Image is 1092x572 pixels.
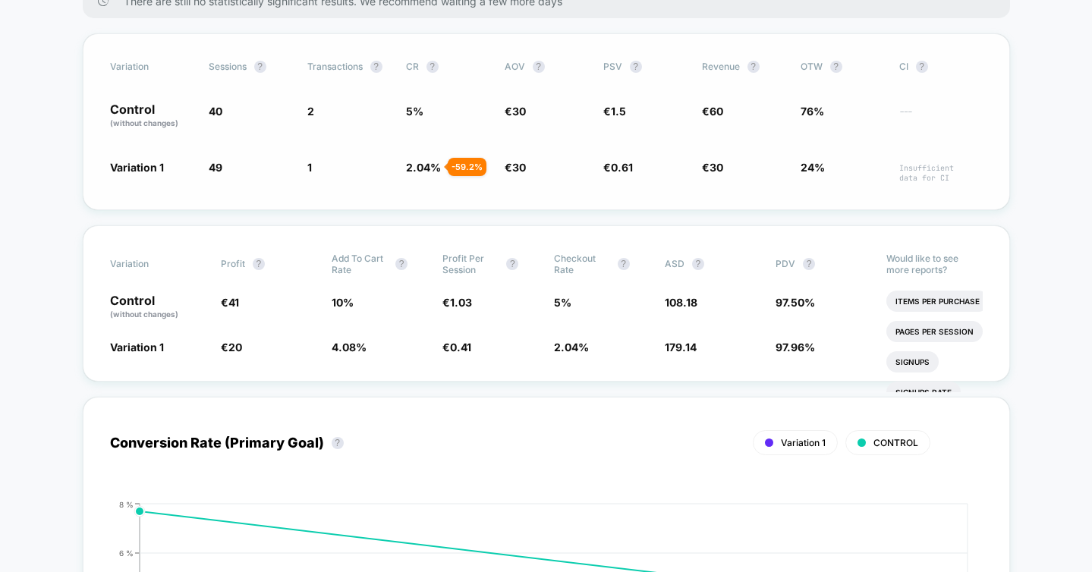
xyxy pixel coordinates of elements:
[554,341,589,354] span: 2.04 %
[110,294,206,320] p: Control
[307,61,363,72] span: Transactions
[776,341,815,354] span: 97.96 %
[307,105,314,118] span: 2
[801,161,825,174] span: 24%
[603,105,626,118] span: €
[781,437,826,448] span: Variation 1
[110,310,178,319] span: (without changes)
[110,341,164,354] span: Variation 1
[209,105,222,118] span: 40
[110,118,178,127] span: (without changes)
[450,341,471,354] span: 0.41
[611,161,633,174] span: 0.61
[307,161,312,174] span: 1
[603,61,622,72] span: PSV
[506,258,518,270] button: ?
[505,61,525,72] span: AOV
[448,158,486,176] div: - 59.2 %
[332,296,354,309] span: 10 %
[110,103,194,129] p: Control
[665,258,684,269] span: ASD
[254,61,266,73] button: ?
[554,296,571,309] span: 5 %
[554,253,610,275] span: Checkout Rate
[332,341,367,354] span: 4.08 %
[886,382,961,403] li: Signups Rate
[692,258,704,270] button: ?
[747,61,760,73] button: ?
[228,341,242,354] span: 20
[512,105,526,118] span: 30
[710,105,723,118] span: 60
[886,321,983,342] li: Pages Per Session
[512,161,526,174] span: 30
[426,61,439,73] button: ?
[110,61,194,73] span: Variation
[630,61,642,73] button: ?
[442,253,499,275] span: Profit Per Session
[119,499,134,508] tspan: 8 %
[110,161,164,174] span: Variation 1
[702,61,740,72] span: Revenue
[332,437,344,449] button: ?
[899,61,983,73] span: CI
[119,548,134,557] tspan: 6 %
[221,341,242,354] span: €
[110,253,194,275] span: Variation
[710,161,723,174] span: 30
[406,105,423,118] span: 5 %
[450,296,472,309] span: 1.03
[803,258,815,270] button: ?
[395,258,408,270] button: ?
[702,161,723,174] span: €
[801,105,824,118] span: 76%
[886,351,939,372] li: Signups
[899,163,983,183] span: Insufficient data for CI
[253,258,265,270] button: ?
[332,253,388,275] span: Add To Cart Rate
[505,161,526,174] span: €
[665,296,697,309] span: 108.18
[665,341,697,354] span: 179.14
[370,61,382,73] button: ?
[442,296,472,309] span: €
[221,258,245,269] span: Profit
[618,258,630,270] button: ?
[899,107,983,129] span: ---
[830,61,842,73] button: ?
[916,61,928,73] button: ?
[221,296,239,309] span: €
[209,61,247,72] span: Sessions
[886,253,982,275] p: Would like to see more reports?
[533,61,545,73] button: ?
[603,161,633,174] span: €
[406,61,419,72] span: CR
[611,105,626,118] span: 1.5
[505,105,526,118] span: €
[873,437,918,448] span: CONTROL
[702,105,723,118] span: €
[776,258,795,269] span: PDV
[442,341,471,354] span: €
[886,291,989,312] li: Items Per Purchase
[406,161,441,174] span: 2.04 %
[776,296,815,309] span: 97.50 %
[209,161,222,174] span: 49
[228,296,239,309] span: 41
[801,61,884,73] span: OTW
